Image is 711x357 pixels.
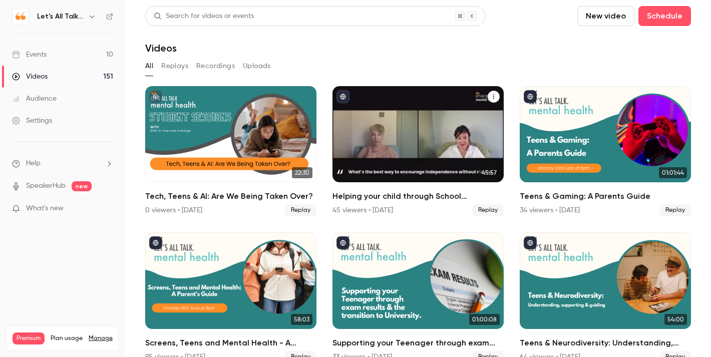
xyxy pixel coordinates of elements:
[145,337,316,349] h2: Screens, Teens and Mental Health - A Parent's guide
[51,334,83,342] span: Plan usage
[285,204,316,216] span: Replay
[659,167,687,178] span: 01:01:44
[72,181,92,191] span: new
[145,42,177,54] h1: Videos
[26,158,41,169] span: Help
[336,236,349,249] button: published
[149,236,162,249] button: published
[145,190,316,202] h2: Tech, Teens & AI: Are We Being Taken Over?
[520,205,580,215] div: 34 viewers • [DATE]
[332,86,504,216] a: 45:57Helping your child through School Transitions45 viewers • [DATE]Replay
[577,6,634,26] button: New video
[336,90,349,103] button: published
[12,116,52,126] div: Settings
[332,190,504,202] h2: Helping your child through School Transitions
[13,9,29,25] img: Let's All Talk Mental Health
[26,181,66,191] a: SpeakerHub
[101,204,113,213] iframe: Noticeable Trigger
[154,11,254,22] div: Search for videos or events
[145,6,691,351] section: Videos
[479,167,500,178] span: 45:57
[638,6,691,26] button: Schedule
[520,190,691,202] h2: Teens & Gaming: A Parents Guide
[291,314,312,325] span: 58:03
[149,90,162,103] button: unpublished
[161,58,188,74] button: Replays
[145,58,153,74] button: All
[26,203,64,214] span: What's new
[196,58,235,74] button: Recordings
[332,337,504,349] h2: Supporting your Teenager through exam results & the transition to University.
[12,50,47,60] div: Events
[89,334,113,342] a: Manage
[332,205,393,215] div: 45 viewers • [DATE]
[520,86,691,216] li: Teens & Gaming: A Parents Guide
[659,204,691,216] span: Replay
[243,58,271,74] button: Uploads
[469,314,500,325] span: 01:00:08
[520,86,691,216] a: 01:01:44Teens & Gaming: A Parents Guide34 viewers • [DATE]Replay
[520,337,691,349] h2: Teens & Neurodiversity: Understanding, supporting & guiding
[37,12,84,22] h6: Let's All Talk Mental Health
[12,158,113,169] li: help-dropdown-opener
[13,332,45,344] span: Premium
[524,90,537,103] button: published
[145,205,202,215] div: 0 viewers • [DATE]
[524,236,537,249] button: published
[292,167,312,178] span: 22:30
[145,86,316,216] li: Tech, Teens & AI: Are We Being Taken Over?
[145,86,316,216] a: 22:30Tech, Teens & AI: Are We Being Taken Over?0 viewers • [DATE]Replay
[472,204,504,216] span: Replay
[332,86,504,216] li: Helping your child through School Transitions
[664,314,687,325] span: 54:00
[12,94,57,104] div: Audience
[12,72,48,82] div: Videos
